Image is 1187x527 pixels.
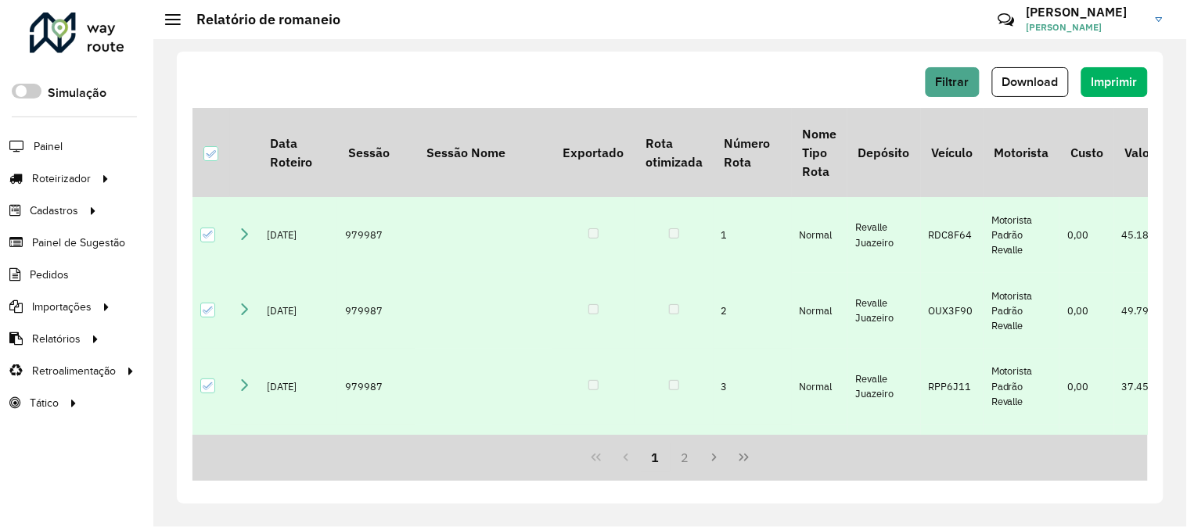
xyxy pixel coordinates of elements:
[181,11,340,28] h2: Relatório de romaneio
[989,3,1023,37] a: Contato Rápido
[847,273,920,349] td: Revalle Juazeiro
[30,267,69,283] span: Pedidos
[847,425,920,486] td: Revalle Juazeiro
[259,425,337,486] td: [DATE]
[992,67,1069,97] button: Download
[1114,349,1179,425] td: 37.455,92
[847,108,920,197] th: Depósito
[1059,197,1113,273] td: 0,00
[415,108,552,197] th: Sessão Nome
[30,395,59,411] span: Tático
[792,108,847,197] th: Nome Tipo Rota
[32,363,116,379] span: Retroalimentação
[337,197,415,273] td: 979987
[792,197,847,273] td: Normal
[337,349,415,425] td: 979987
[32,299,92,315] span: Importações
[847,349,920,425] td: Revalle Juazeiro
[337,273,415,349] td: 979987
[984,273,1059,349] td: Motorista Padrão Revalle
[921,197,984,273] td: RDC8F64
[48,84,106,102] label: Simulação
[792,273,847,349] td: Normal
[337,108,415,197] th: Sessão
[1002,75,1059,88] span: Download
[259,349,337,425] td: [DATE]
[30,203,78,219] span: Cadastros
[337,425,415,486] td: 979987
[700,443,729,472] button: Next Page
[552,108,635,197] th: Exportado
[1027,20,1144,34] span: [PERSON_NAME]
[635,108,713,197] th: Rota otimizada
[714,425,792,486] td: 4
[921,349,984,425] td: RPP6J11
[1027,5,1144,20] h3: [PERSON_NAME]
[1081,67,1148,97] button: Imprimir
[1059,349,1113,425] td: 0,00
[1059,273,1113,349] td: 0,00
[1059,425,1113,486] td: 0,00
[847,197,920,273] td: Revalle Juazeiro
[1092,75,1138,88] span: Imprimir
[984,108,1059,197] th: Motorista
[1114,108,1179,197] th: Valor
[32,331,81,347] span: Relatórios
[1114,425,1179,486] td: 45.814,57
[714,273,792,349] td: 2
[792,349,847,425] td: Normal
[984,197,1059,273] td: Motorista Padrão Revalle
[714,108,792,197] th: Número Rota
[792,425,847,486] td: Normal
[34,138,63,155] span: Painel
[921,273,984,349] td: OUX3F90
[714,349,792,425] td: 3
[32,170,91,187] span: Roteirizador
[259,108,337,197] th: Data Roteiro
[1114,273,1179,349] td: 49.795,33
[714,197,792,273] td: 1
[1059,108,1113,197] th: Custo
[259,197,337,273] td: [DATE]
[921,108,984,197] th: Veículo
[32,235,125,251] span: Painel de Sugestão
[984,349,1059,425] td: Motorista Padrão Revalle
[729,443,759,472] button: Last Page
[984,425,1059,486] td: Motorista Padrão Revalle
[259,273,337,349] td: [DATE]
[1114,197,1179,273] td: 45.188,31
[671,443,700,472] button: 2
[926,67,980,97] button: Filtrar
[921,425,984,486] td: SJQ2B65
[641,443,671,472] button: 1
[936,75,969,88] span: Filtrar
